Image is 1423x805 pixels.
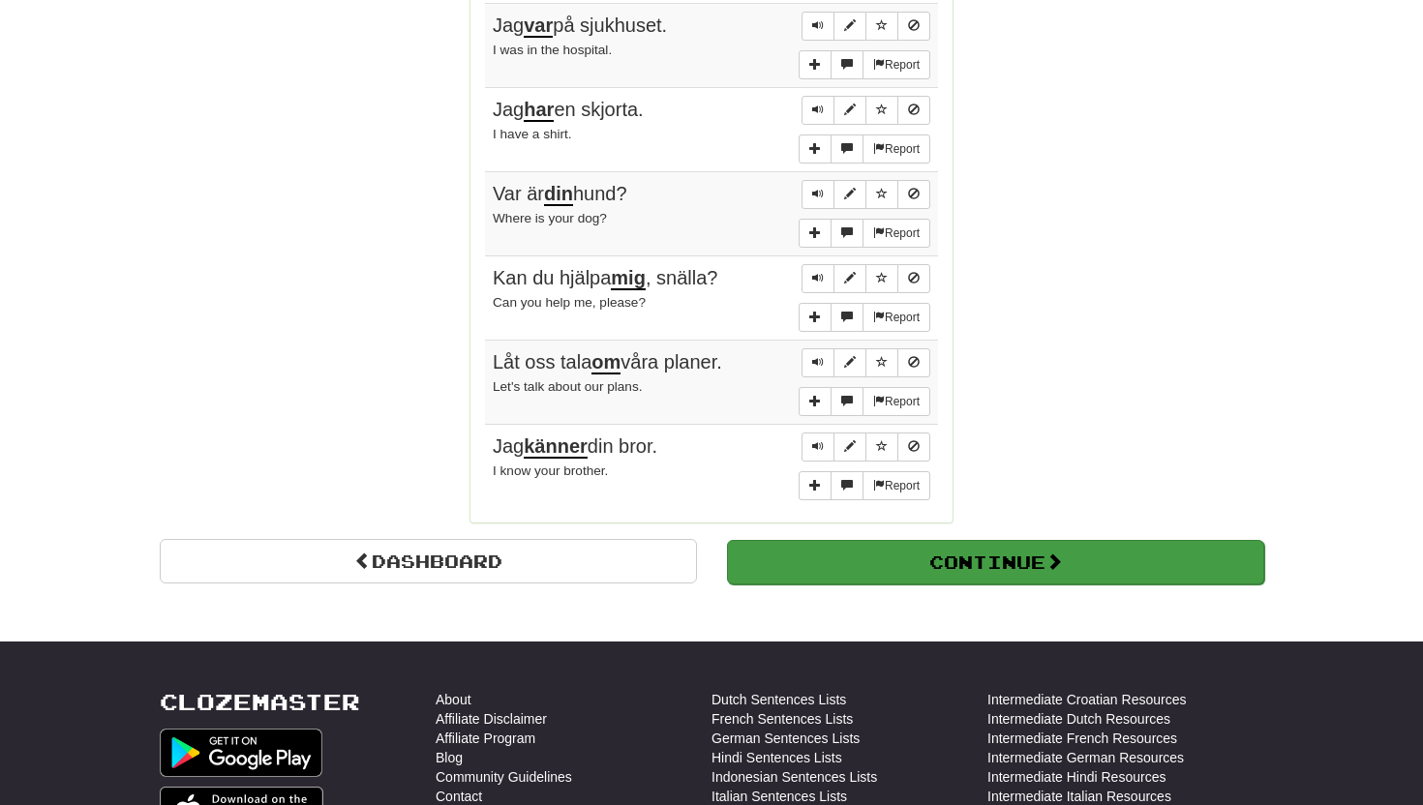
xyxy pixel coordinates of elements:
button: Report [863,387,930,416]
a: Affiliate Disclaimer [436,709,547,729]
div: Sentence controls [802,348,930,377]
button: Play sentence audio [802,180,834,209]
small: Let's talk about our plans. [493,379,643,394]
a: Clozemaster [160,690,360,714]
a: About [436,690,471,709]
button: Toggle favorite [865,348,898,377]
div: Sentence controls [802,432,930,462]
button: Edit sentence [833,12,866,41]
div: More sentence controls [799,471,930,500]
button: Play sentence audio [802,264,834,293]
span: Jag en skjorta. [493,99,644,122]
small: I was in the hospital. [493,43,612,57]
div: More sentence controls [799,50,930,79]
div: More sentence controls [799,387,930,416]
button: Toggle favorite [865,264,898,293]
a: French Sentences Lists [711,709,853,729]
small: I have a shirt. [493,127,572,141]
div: More sentence controls [799,303,930,332]
a: German Sentences Lists [711,729,860,748]
button: Report [863,303,930,332]
div: Sentence controls [802,264,930,293]
small: I know your brother. [493,463,608,478]
a: Affiliate Program [436,729,535,748]
a: Blog [436,748,463,767]
button: Toggle favorite [865,180,898,209]
button: Play sentence audio [802,348,834,377]
button: Toggle favorite [865,96,898,125]
button: Toggle ignore [897,432,930,462]
button: Play sentence audio [802,432,834,462]
a: Dashboard [160,539,697,583]
div: Sentence controls [802,12,930,41]
button: Add sentence to collection [799,219,832,248]
button: Toggle ignore [897,12,930,41]
u: känner [524,435,588,459]
button: Toggle favorite [865,12,898,41]
button: Toggle ignore [897,348,930,377]
button: Add sentence to collection [799,471,832,500]
button: Toggle ignore [897,96,930,125]
a: Intermediate Croatian Resources [987,690,1186,709]
div: Sentence controls [802,180,930,209]
button: Play sentence audio [802,96,834,125]
button: Edit sentence [833,432,866,462]
a: Community Guidelines [436,767,572,787]
small: Can you help me, please? [493,295,646,310]
a: Dutch Sentences Lists [711,690,846,709]
a: Intermediate German Resources [987,748,1184,767]
button: Report [863,134,930,164]
small: Where is your dog? [493,211,607,225]
div: More sentence controls [799,219,930,248]
button: Toggle ignore [897,180,930,209]
a: Indonesian Sentences Lists [711,767,877,787]
span: Var är hund? [493,183,627,206]
button: Toggle favorite [865,432,898,462]
a: Intermediate French Resources [987,729,1177,748]
button: Report [863,471,930,500]
span: Kan du hjälpa , snälla? [493,267,717,290]
div: Sentence controls [802,96,930,125]
button: Toggle ignore [897,264,930,293]
u: din [544,183,573,206]
span: Låt oss tala våra planer. [493,351,722,374]
span: Jag din bror. [493,435,657,459]
button: Add sentence to collection [799,303,832,332]
u: mig [611,267,646,290]
button: Play sentence audio [802,12,834,41]
button: Report [863,219,930,248]
img: Get it on Google Play [160,729,322,777]
a: Intermediate Dutch Resources [987,709,1170,729]
button: Edit sentence [833,96,866,125]
button: Continue [727,540,1264,584]
button: Add sentence to collection [799,387,832,416]
u: har [524,99,554,122]
span: Jag på sjukhuset. [493,15,667,38]
div: More sentence controls [799,134,930,164]
button: Edit sentence [833,180,866,209]
button: Add sentence to collection [799,50,832,79]
button: Edit sentence [833,348,866,377]
a: Intermediate Hindi Resources [987,767,1166,787]
u: var [524,15,553,38]
u: om [591,351,621,374]
button: Add sentence to collection [799,134,832,164]
a: Hindi Sentences Lists [711,748,842,767]
button: Report [863,50,930,79]
button: Edit sentence [833,264,866,293]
